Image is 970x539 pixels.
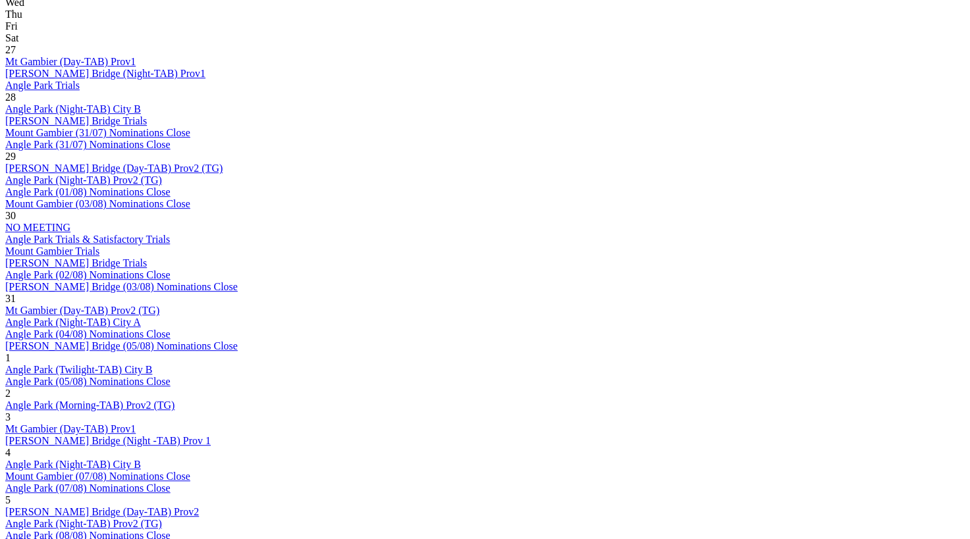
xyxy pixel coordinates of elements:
[5,198,190,209] a: Mount Gambier (03/08) Nominations Close
[5,447,11,458] span: 4
[5,257,147,269] a: [PERSON_NAME] Bridge Trials
[5,174,162,186] a: Angle Park (Night-TAB) Prov2 (TG)
[5,399,175,411] a: Angle Park (Morning-TAB) Prov2 (TG)
[5,32,965,44] div: Sat
[5,317,141,328] a: Angle Park (Night-TAB) City A
[5,376,171,387] a: Angle Park (05/08) Nominations Close
[5,388,11,399] span: 2
[5,459,141,470] a: Angle Park (Night-TAB) City B
[5,364,152,375] a: Angle Park (Twilight-TAB) City B
[5,423,136,434] a: Mt Gambier (Day-TAB) Prov1
[5,151,16,162] span: 29
[5,20,965,32] div: Fri
[5,471,190,482] a: Mount Gambier (07/08) Nominations Close
[5,186,171,197] a: Angle Park (01/08) Nominations Close
[5,103,141,115] a: Angle Park (Night-TAB) City B
[5,68,205,79] a: [PERSON_NAME] Bridge (Night-TAB) Prov1
[5,340,238,351] a: [PERSON_NAME] Bridge (05/08) Nominations Close
[5,9,965,20] div: Thu
[5,328,171,340] a: Angle Park (04/08) Nominations Close
[5,91,16,103] span: 28
[5,305,159,316] a: Mt Gambier (Day-TAB) Prov2 (TG)
[5,139,171,150] a: Angle Park (31/07) Nominations Close
[5,115,147,126] a: [PERSON_NAME] Bridge Trials
[5,127,190,138] a: Mount Gambier (31/07) Nominations Close
[5,281,238,292] a: [PERSON_NAME] Bridge (03/08) Nominations Close
[5,411,11,423] span: 3
[5,80,80,91] a: Angle Park Trials
[5,234,170,245] a: Angle Park Trials & Satisfactory Trials
[5,482,171,494] a: Angle Park (07/08) Nominations Close
[5,56,136,67] a: Mt Gambier (Day-TAB) Prov1
[5,163,223,174] a: [PERSON_NAME] Bridge (Day-TAB) Prov2 (TG)
[5,494,11,505] span: 5
[5,210,16,221] span: 30
[5,44,16,55] span: 27
[5,293,16,304] span: 31
[5,518,162,529] a: Angle Park (Night-TAB) Prov2 (TG)
[5,506,199,517] a: [PERSON_NAME] Bridge (Day-TAB) Prov2
[5,352,11,363] span: 1
[5,245,99,257] a: Mount Gambier Trials
[5,435,211,446] a: [PERSON_NAME] Bridge (Night -TAB) Prov 1
[5,269,171,280] a: Angle Park (02/08) Nominations Close
[5,222,70,233] a: NO MEETING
